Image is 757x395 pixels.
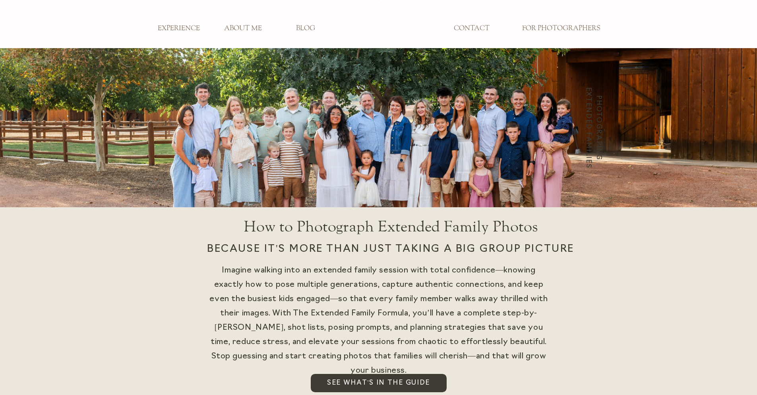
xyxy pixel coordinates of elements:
span: see What's in the guide [327,378,430,388]
a: EXPERIENCE [153,24,205,33]
h2: Because it's more than just taking a big group picture [192,241,590,285]
h1: How to Photograph Extended Family Photos [179,218,602,241]
a: ABOUT ME [217,24,269,33]
a: FOR PHOTOGRAPHERS [517,24,606,33]
div: Imagine walking into an extended family session with total confidence—knowing exactly how to pose... [209,263,548,329]
a: see What's in the guide [311,374,447,392]
a: BLOG [279,24,332,33]
h3: Photograping extended Families [594,78,603,177]
a: CONTACT [445,24,498,33]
